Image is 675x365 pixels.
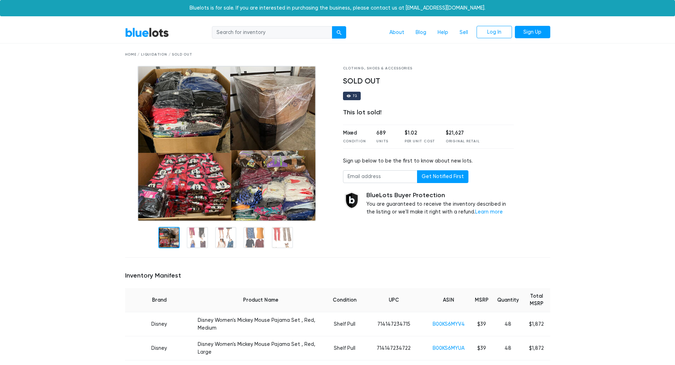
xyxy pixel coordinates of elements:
div: 689 [376,129,394,137]
td: Shelf Pull [328,312,361,336]
div: $1.02 [405,129,435,137]
a: Log In [477,26,512,39]
td: 48 [493,312,523,336]
th: Condition [328,288,361,312]
a: BlueLots [125,27,169,38]
td: 714147234722 [361,336,427,360]
td: Shelf Pull [328,336,361,360]
th: Product Name [193,288,328,312]
a: Help [432,26,454,39]
div: Condition [343,139,366,144]
div: Home / Liquidation / SOLD OUT [125,52,550,57]
img: buyer_protection_shield-3b65640a83011c7d3ede35a8e5a80bfdfaa6a97447f0071c1475b91a4b0b3d01.png [343,192,361,209]
td: $1,872 [523,336,550,360]
div: This lot sold! [343,109,514,116]
td: $1,872 [523,312,550,336]
div: Mixed [343,129,366,137]
div: Per Unit Cost [405,139,435,144]
div: 73 [353,94,358,98]
button: Get Notified First [417,170,468,183]
td: Disney [125,336,193,360]
div: Original Retail [446,139,480,144]
td: 714147234715 [361,312,427,336]
th: Brand [125,288,193,312]
input: Search for inventory [212,26,332,39]
th: Total MSRP [523,288,550,312]
a: About [384,26,410,39]
a: B00KS6MYV4 [433,321,465,327]
a: Learn more [475,209,503,215]
th: ASIN [427,288,471,312]
div: Units [376,139,394,144]
a: Blog [410,26,432,39]
th: UPC [361,288,427,312]
a: Sell [454,26,474,39]
td: Disney Women's Mickey Mouse Pajama Set , Red, Medium [193,312,328,336]
th: Quantity [493,288,523,312]
img: ac82b938-284f-497d-bef9-f60c087d8c0b-1710284428.jpg [137,66,316,221]
div: Sign up below to be the first to know about new lots. [343,157,514,165]
td: 48 [493,336,523,360]
td: Disney Women's Mickey Mouse Pajama Set , Red, Large [193,336,328,360]
td: $39 [471,336,493,360]
input: Email address [343,170,417,183]
div: Clothing, Shoes & Accessories [343,66,514,71]
th: MSRP [471,288,493,312]
div: You are guaranteed to receive the inventory described in the listing or we'll make it right with ... [366,192,514,216]
td: $39 [471,312,493,336]
h4: SOLD OUT [343,77,514,86]
h5: BlueLots Buyer Protection [366,192,514,199]
td: Disney [125,312,193,336]
a: B00KS6MYUA [433,345,465,351]
div: $21,627 [446,129,480,137]
a: Sign Up [515,26,550,39]
h5: Inventory Manifest [125,272,550,280]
